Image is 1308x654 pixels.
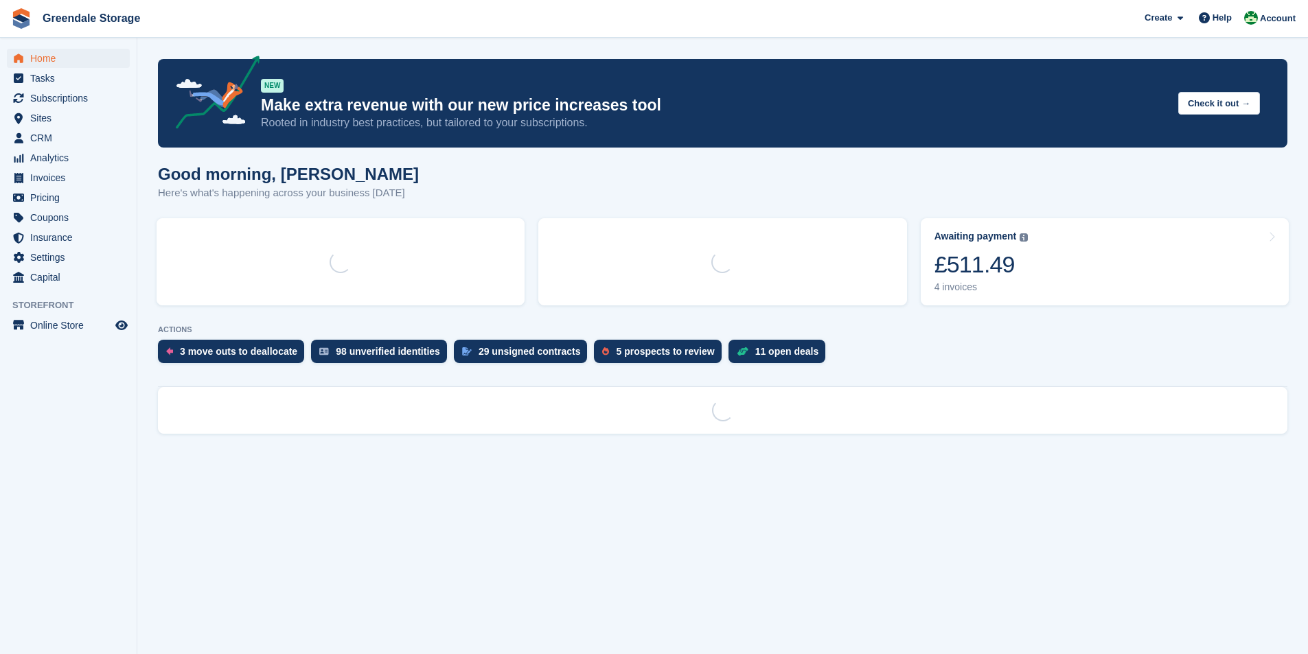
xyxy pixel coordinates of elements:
div: £511.49 [934,250,1029,279]
div: Awaiting payment [934,231,1017,242]
span: Settings [30,248,113,267]
span: Invoices [30,168,113,187]
div: 11 open deals [755,346,819,357]
span: Online Store [30,316,113,335]
img: move_outs_to_deallocate_icon-f764333ba52eb49d3ac5e1228854f67142a1ed5810a6f6cc68b1a99e826820c5.svg [166,347,173,355]
a: menu [7,168,130,187]
span: Storefront [12,299,137,312]
a: menu [7,148,130,167]
span: Analytics [30,148,113,167]
span: Tasks [30,69,113,88]
a: 3 move outs to deallocate [158,340,311,370]
img: contract_signature_icon-13c848040528278c33f63329250d36e43548de30e8caae1d1a13099fd9432cc5.svg [462,347,472,355]
span: Subscriptions [30,89,113,108]
span: Pricing [30,188,113,207]
a: 29 unsigned contracts [454,340,595,370]
h1: Good morning, [PERSON_NAME] [158,165,419,183]
span: Home [30,49,113,68]
a: Greendale Storage [37,7,146,30]
span: Coupons [30,208,113,227]
a: 98 unverified identities [311,340,454,370]
img: Jon [1244,11,1258,25]
div: 5 prospects to review [616,346,714,357]
a: menu [7,69,130,88]
a: Preview store [113,317,130,334]
a: menu [7,316,130,335]
span: Help [1213,11,1232,25]
img: prospect-51fa495bee0391a8d652442698ab0144808aea92771e9ea1ae160a38d050c398.svg [602,347,609,355]
button: Check it out → [1178,92,1260,115]
span: CRM [30,128,113,148]
span: Sites [30,108,113,128]
p: Make extra revenue with our new price increases tool [261,95,1167,115]
a: Awaiting payment £511.49 4 invoices [921,218,1289,305]
p: ACTIONS [158,325,1287,334]
a: menu [7,228,130,247]
a: menu [7,188,130,207]
img: price-adjustments-announcement-icon-8257ccfd72463d97f412b2fc003d46551f7dbcb40ab6d574587a9cd5c0d94... [164,56,260,134]
a: 5 prospects to review [594,340,728,370]
a: menu [7,248,130,267]
span: Account [1260,12,1296,25]
div: 29 unsigned contracts [479,346,581,357]
a: 11 open deals [728,340,833,370]
span: Insurance [30,228,113,247]
img: stora-icon-8386f47178a22dfd0bd8f6a31ec36ba5ce8667c1dd55bd0f319d3a0aa187defe.svg [11,8,32,29]
div: 98 unverified identities [336,346,440,357]
img: icon-info-grey-7440780725fd019a000dd9b08b2336e03edf1995a4989e88bcd33f0948082b44.svg [1020,233,1028,242]
a: menu [7,108,130,128]
div: 4 invoices [934,281,1029,293]
p: Here's what's happening across your business [DATE] [158,185,419,201]
span: Create [1145,11,1172,25]
img: verify_identity-adf6edd0f0f0b5bbfe63781bf79b02c33cf7c696d77639b501bdc392416b5a36.svg [319,347,329,355]
span: Capital [30,268,113,287]
a: menu [7,89,130,108]
a: menu [7,128,130,148]
div: 3 move outs to deallocate [180,346,297,357]
a: menu [7,268,130,287]
div: NEW [261,79,284,93]
img: deal-1b604bf984904fb50ccaf53a9ad4b4a5d6e5aea283cecdc64d6e3604feb123c2.svg [737,347,748,356]
p: Rooted in industry best practices, but tailored to your subscriptions. [261,115,1167,130]
a: menu [7,49,130,68]
a: menu [7,208,130,227]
